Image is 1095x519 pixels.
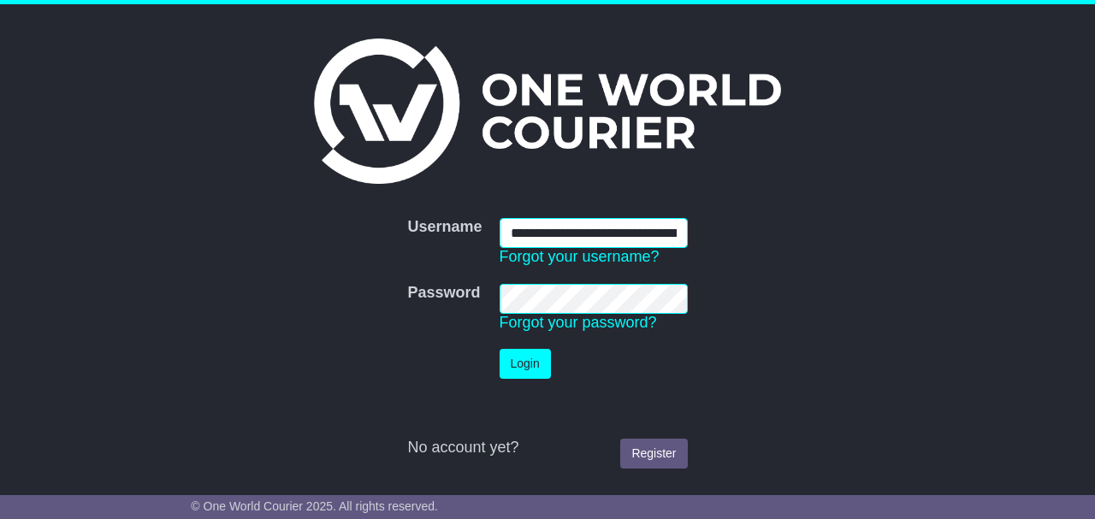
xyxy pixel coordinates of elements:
[500,248,660,265] a: Forgot your username?
[191,499,438,513] span: © One World Courier 2025. All rights reserved.
[500,314,657,331] a: Forgot your password?
[407,439,687,457] div: No account yet?
[620,439,687,469] a: Register
[407,284,480,303] label: Password
[500,349,551,379] button: Login
[407,218,482,237] label: Username
[314,38,781,184] img: One World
